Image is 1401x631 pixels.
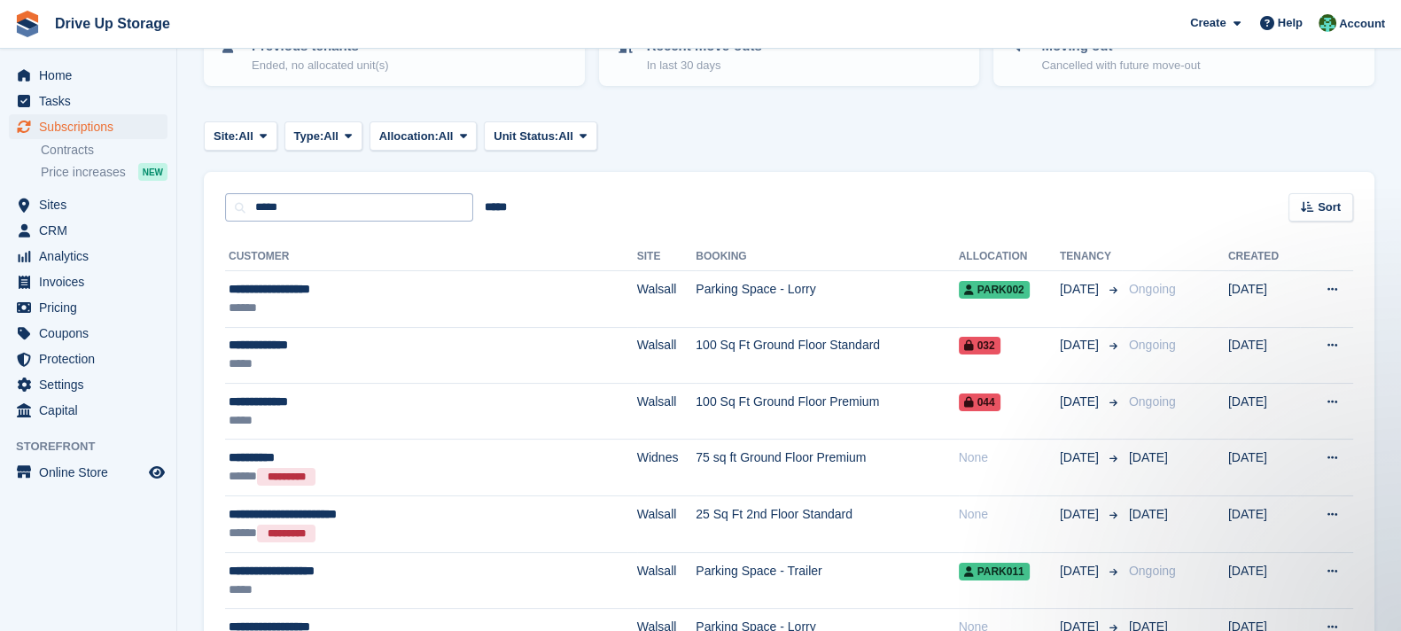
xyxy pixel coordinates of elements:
span: Tasks [39,89,145,113]
span: Home [39,63,145,88]
td: Walsall [637,327,697,383]
div: None [959,505,1060,524]
a: menu [9,218,167,243]
td: [DATE] [1228,327,1300,383]
a: Drive Up Storage [48,9,177,38]
td: 75 sq ft Ground Floor Premium [696,440,958,496]
span: Ongoing [1129,564,1176,578]
span: [DATE] [1060,393,1102,411]
button: Allocation: All [370,121,478,151]
img: stora-icon-8386f47178a22dfd0bd8f6a31ec36ba5ce8667c1dd55bd0f319d3a0aa187defe.svg [14,11,41,37]
th: Customer [225,243,637,271]
a: menu [9,269,167,294]
span: Capital [39,398,145,423]
a: menu [9,89,167,113]
a: Recent move-outs In last 30 days [601,26,978,84]
span: [DATE] [1129,507,1168,521]
span: Unit Status: [494,128,558,145]
span: Subscriptions [39,114,145,139]
a: Moving out Cancelled with future move-out [995,26,1373,84]
span: Account [1339,15,1385,33]
a: menu [9,63,167,88]
td: [DATE] [1228,383,1300,439]
td: 100 Sq Ft Ground Floor Premium [696,383,958,439]
span: Price increases [41,164,126,181]
a: Contracts [41,142,167,159]
td: [DATE] [1228,271,1300,327]
th: Allocation [959,243,1060,271]
td: Walsall [637,271,697,327]
a: menu [9,295,167,320]
a: menu [9,347,167,371]
a: menu [9,372,167,397]
td: 100 Sq Ft Ground Floor Standard [696,327,958,383]
td: Walsall [637,383,697,439]
a: Price increases NEW [41,162,167,182]
span: All [439,128,454,145]
td: Walsall [637,496,697,553]
td: 25 Sq Ft 2nd Floor Standard [696,496,958,553]
a: menu [9,244,167,269]
span: [DATE] [1060,448,1102,467]
span: 044 [959,393,1000,411]
td: Parking Space - Trailer [696,553,958,609]
th: Site [637,243,697,271]
span: Ongoing [1129,394,1176,409]
button: Type: All [284,121,362,151]
span: All [323,128,339,145]
span: Create [1190,14,1226,32]
a: menu [9,321,167,346]
span: [DATE] [1060,336,1102,354]
div: NEW [138,163,167,181]
button: Unit Status: All [484,121,596,151]
span: Sites [39,192,145,217]
button: Site: All [204,121,277,151]
span: All [238,128,253,145]
a: menu [9,192,167,217]
span: Type: [294,128,324,145]
span: Protection [39,347,145,371]
span: Sort [1318,199,1341,216]
span: Settings [39,372,145,397]
td: Parking Space - Lorry [696,271,958,327]
span: Pricing [39,295,145,320]
span: Coupons [39,321,145,346]
img: Camille [1319,14,1336,32]
td: [DATE] [1228,496,1300,553]
span: [DATE] [1129,450,1168,464]
td: [DATE] [1228,553,1300,609]
span: [DATE] [1060,562,1102,580]
span: 032 [959,337,1000,354]
span: Allocation: [379,128,439,145]
span: Invoices [39,269,145,294]
span: PARK002 [959,281,1030,299]
th: Tenancy [1060,243,1122,271]
span: [DATE] [1060,505,1102,524]
span: Ongoing [1129,282,1176,296]
div: None [959,448,1060,467]
th: Created [1228,243,1300,271]
th: Booking [696,243,958,271]
span: All [558,128,573,145]
span: CRM [39,218,145,243]
a: Previous tenants Ended, no allocated unit(s) [206,26,583,84]
span: Ongoing [1129,338,1176,352]
p: In last 30 days [647,57,762,74]
p: Cancelled with future move-out [1041,57,1200,74]
span: Analytics [39,244,145,269]
a: menu [9,460,167,485]
td: Walsall [637,553,697,609]
td: [DATE] [1228,440,1300,496]
a: Preview store [146,462,167,483]
span: Help [1278,14,1303,32]
td: Widnes [637,440,697,496]
span: Online Store [39,460,145,485]
p: Ended, no allocated unit(s) [252,57,389,74]
span: PARK011 [959,563,1030,580]
span: Site: [214,128,238,145]
a: menu [9,114,167,139]
a: menu [9,398,167,423]
span: [DATE] [1060,280,1102,299]
span: Storefront [16,438,176,456]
